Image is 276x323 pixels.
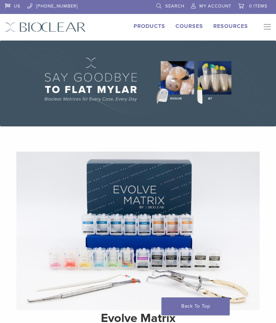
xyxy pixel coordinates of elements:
img: Bioclear [5,22,86,32]
a: Products [134,23,165,30]
span: My Account [199,3,231,9]
span: Search [165,3,184,9]
a: Courses [175,23,203,30]
span: 0 items [249,3,267,9]
a: Resources [213,23,248,30]
img: Evolve Matrix [16,152,260,310]
nav: Primary Navigation [258,22,271,32]
a: Back To Top [162,297,230,315]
